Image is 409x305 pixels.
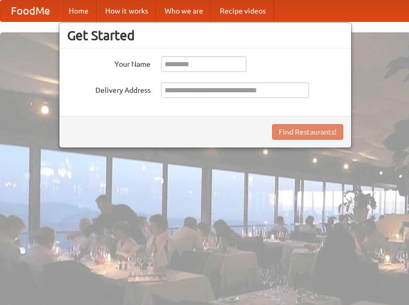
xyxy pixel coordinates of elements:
[1,1,60,21] a: FoodMe
[67,82,151,95] label: Delivery Address
[60,1,97,21] a: Home
[272,124,343,140] button: Find Restaurants!
[67,28,343,43] h3: Get Started
[67,56,151,69] label: Your Name
[97,1,156,21] a: How it works
[156,1,212,21] a: Who we are
[212,1,274,21] a: Recipe videos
